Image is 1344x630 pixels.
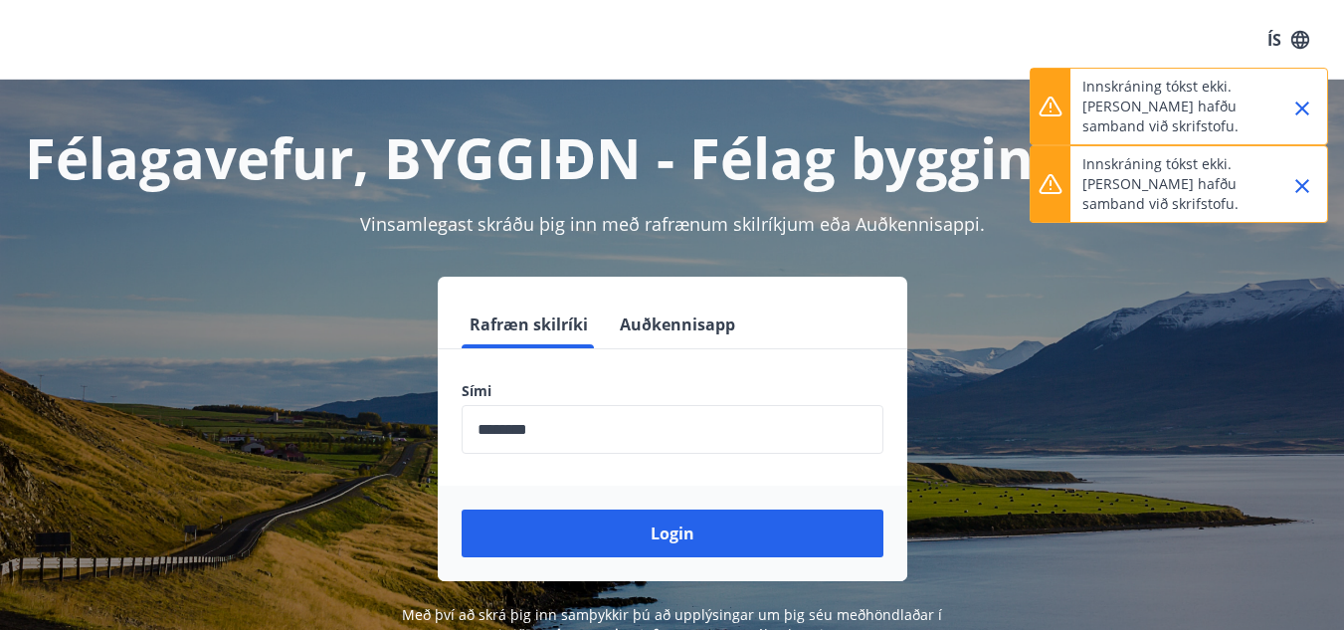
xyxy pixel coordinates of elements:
[1256,22,1320,58] button: ÍS
[462,381,883,401] label: Sími
[1285,169,1319,203] button: Close
[360,212,985,236] span: Vinsamlegast skráðu þig inn með rafrænum skilríkjum eða Auðkennisappi.
[1082,77,1257,136] p: Innskráning tókst ekki. [PERSON_NAME] hafðu samband við skrifstofu.
[1285,92,1319,125] button: Close
[1082,154,1257,214] p: Innskráning tókst ekki. [PERSON_NAME] hafðu samband við skrifstofu.
[24,119,1320,195] h1: Félagavefur, BYGGIÐN - Félag byggingarmanna
[612,301,743,348] button: Auðkennisapp
[462,510,883,557] button: Login
[462,301,596,348] button: Rafræn skilríki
